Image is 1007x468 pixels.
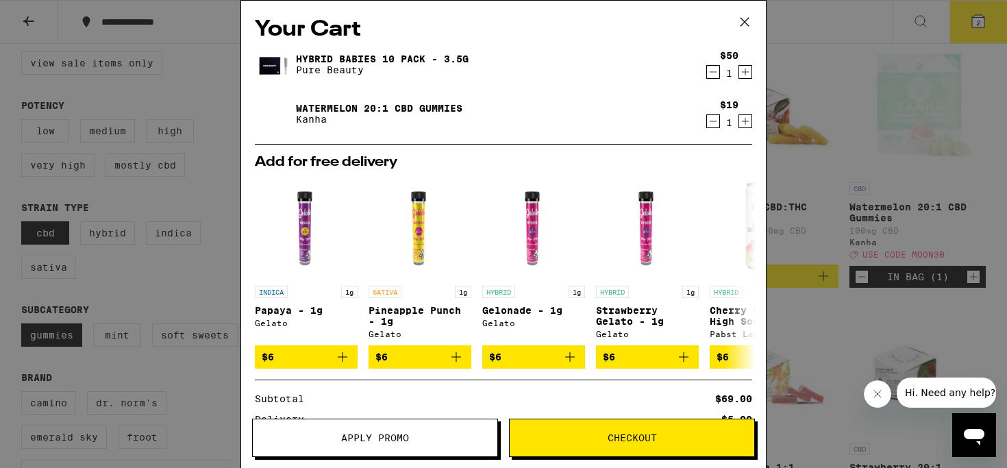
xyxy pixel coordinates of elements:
[369,305,471,327] p: Pineapple Punch - 1g
[720,117,738,128] div: 1
[509,419,755,457] button: Checkout
[369,176,471,345] a: Open page for Pineapple Punch - 1g from Gelato
[482,176,585,345] a: Open page for Gelonade - 1g from Gelato
[252,419,498,457] button: Apply Promo
[369,176,471,279] img: Gelato - Pineapple Punch - 1g
[369,330,471,338] div: Gelato
[706,114,720,128] button: Decrement
[255,394,314,404] div: Subtotal
[455,286,471,298] p: 1g
[296,103,462,114] a: Watermelon 20:1 CBD Gummies
[296,53,469,64] a: Hybrid Babies 10 Pack - 3.5g
[715,394,752,404] div: $69.00
[596,176,699,345] a: Open page for Strawberry Gelato - 1g from Gelato
[255,415,314,424] div: Delivery
[482,319,585,328] div: Gelato
[255,305,358,316] p: Papaya - 1g
[596,176,699,279] img: Gelato - Strawberry Gelato - 1g
[255,45,293,84] img: Hybrid Babies 10 Pack - 3.5g
[255,14,752,45] h2: Your Cart
[952,413,996,457] iframe: Button to launch messaging window
[375,352,388,362] span: $6
[710,345,812,369] button: Add to bag
[738,114,752,128] button: Increment
[369,345,471,369] button: Add to bag
[721,415,752,424] div: $5.00
[255,319,358,328] div: Gelato
[897,378,996,408] iframe: Message from company
[341,433,409,443] span: Apply Promo
[738,65,752,79] button: Increment
[482,176,585,279] img: Gelato - Gelonade - 1g
[369,286,401,298] p: SATIVA
[720,50,738,61] div: $50
[596,330,699,338] div: Gelato
[255,176,358,345] a: Open page for Papaya - 1g from Gelato
[720,99,738,110] div: $19
[255,176,358,279] img: Gelato - Papaya - 1g
[255,156,752,169] h2: Add for free delivery
[482,345,585,369] button: Add to bag
[603,352,615,362] span: $6
[482,286,515,298] p: HYBRID
[710,176,812,279] img: Pabst Labs - Cherry Limeade High Soda Pop Seltzer - 25mg
[596,286,629,298] p: HYBRID
[596,345,699,369] button: Add to bag
[682,286,699,298] p: 1g
[489,352,501,362] span: $6
[262,352,274,362] span: $6
[710,305,812,327] p: Cherry Limeade High Soda Pop [PERSON_NAME] - 25mg
[482,305,585,316] p: Gelonade - 1g
[596,305,699,327] p: Strawberry Gelato - 1g
[341,286,358,298] p: 1g
[864,380,891,408] iframe: Close message
[255,345,358,369] button: Add to bag
[710,330,812,338] div: Pabst Labs
[710,176,812,345] a: Open page for Cherry Limeade High Soda Pop Seltzer - 25mg from Pabst Labs
[569,286,585,298] p: 1g
[717,352,729,362] span: $6
[710,286,743,298] p: HYBRID
[255,286,288,298] p: INDICA
[720,68,738,79] div: 1
[608,433,657,443] span: Checkout
[255,95,293,133] img: Watermelon 20:1 CBD Gummies
[296,64,469,75] p: Pure Beauty
[706,65,720,79] button: Decrement
[296,114,462,125] p: Kanha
